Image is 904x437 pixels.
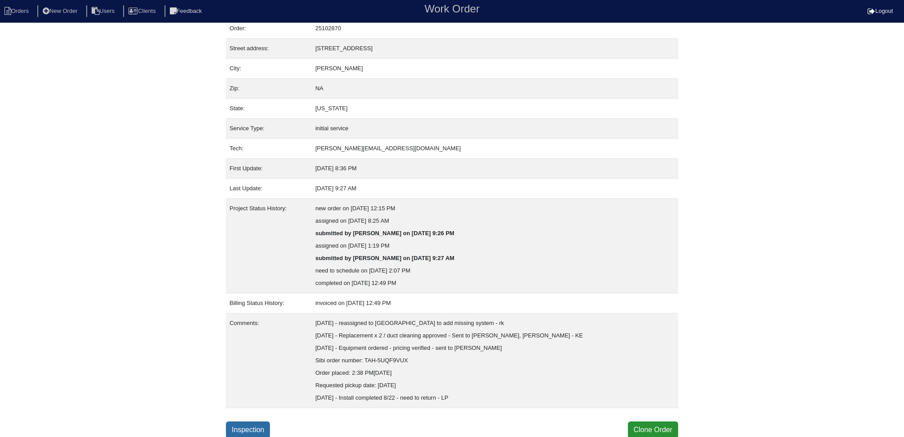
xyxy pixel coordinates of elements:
li: New Order [37,5,84,17]
a: Clients [123,8,163,14]
td: Tech: [226,139,312,159]
div: submitted by [PERSON_NAME] on [DATE] 9:27 AM [315,252,675,265]
div: invoiced on [DATE] 12:49 PM [315,297,675,309]
div: new order on [DATE] 12:15 PM [315,202,675,215]
td: Last Update: [226,179,312,199]
td: initial service [312,119,678,139]
div: completed on [DATE] 12:49 PM [315,277,675,289]
td: [DATE] 9:27 AM [312,179,678,199]
td: [US_STATE] [312,99,678,119]
td: Zip: [226,79,312,99]
td: City: [226,59,312,79]
td: [DATE] - reassigned to [GEOGRAPHIC_DATA] to add missing system - rk [DATE] - Replacement x 2 / du... [312,313,678,408]
td: First Update: [226,159,312,179]
div: submitted by [PERSON_NAME] on [DATE] 9:26 PM [315,227,675,240]
td: [PERSON_NAME] [312,59,678,79]
div: assigned on [DATE] 8:25 AM [315,215,675,227]
td: NA [312,79,678,99]
td: [DATE] 8:36 PM [312,159,678,179]
td: 25102870 [312,19,678,39]
div: assigned on [DATE] 1:19 PM [315,240,675,252]
td: Service Type: [226,119,312,139]
a: Logout [868,8,893,14]
td: Order: [226,19,312,39]
td: Project Status History: [226,199,312,293]
td: [STREET_ADDRESS] [312,39,678,59]
li: Feedback [165,5,209,17]
td: Billing Status History: [226,293,312,313]
td: [PERSON_NAME][EMAIL_ADDRESS][DOMAIN_NAME] [312,139,678,159]
li: Users [86,5,122,17]
li: Clients [123,5,163,17]
td: Comments: [226,313,312,408]
div: need to schedule on [DATE] 2:07 PM [315,265,675,277]
a: Users [86,8,122,14]
td: State: [226,99,312,119]
td: Street address: [226,39,312,59]
a: New Order [37,8,84,14]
